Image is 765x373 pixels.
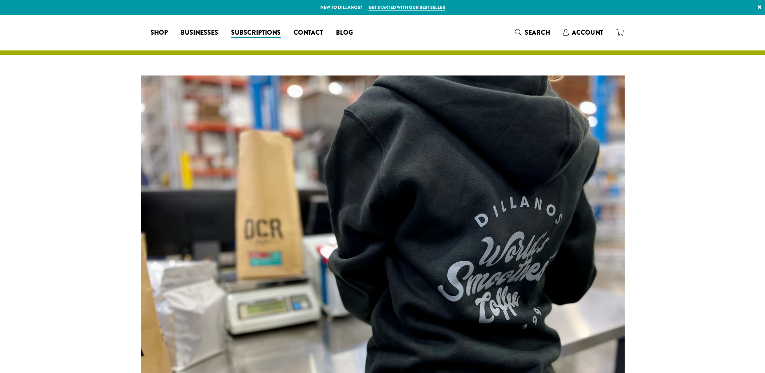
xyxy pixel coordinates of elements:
[336,28,353,38] span: Blog
[369,4,445,11] a: Get started with our best seller
[150,28,168,38] span: Shop
[509,26,557,39] a: Search
[144,26,174,39] a: Shop
[572,28,603,37] span: Account
[231,28,281,38] span: Subscriptions
[294,28,323,38] span: Contact
[181,28,218,38] span: Businesses
[525,28,550,37] span: Search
